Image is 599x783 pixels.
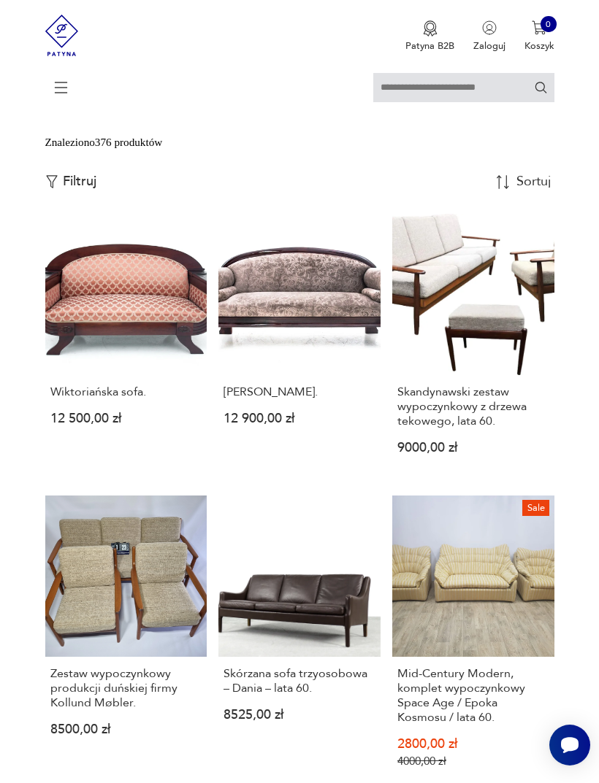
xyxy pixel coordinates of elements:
img: Sort Icon [496,175,510,189]
button: Szukaj [534,80,548,94]
p: Filtruj [63,174,96,190]
h3: Wiktoriańska sofa. [50,385,202,399]
h3: Skórzana sofa trzyosobowa – Dania – lata 60. [224,666,375,695]
a: Ikona medaluPatyna B2B [405,20,454,53]
div: 0 [541,16,557,32]
h3: [PERSON_NAME]. [224,385,375,399]
p: 4000,00 zł [397,756,549,768]
div: Znaleziono 376 produktów [45,134,163,150]
a: Skandynawski zestaw wypoczynkowy z drzewa tekowego, lata 60.Skandynawski zestaw wypoczynkowy z dr... [392,214,554,477]
img: Ikona medalu [423,20,438,36]
p: 12 500,00 zł [50,414,202,425]
p: 9000,00 zł [397,443,549,454]
p: 8525,00 zł [224,710,375,721]
h3: Zestaw wypoczynkowy produkcji duńskiej firmy Kollund Møbler. [50,666,202,710]
p: Koszyk [524,39,554,53]
iframe: Smartsupp widget button [549,725,590,765]
button: 0Koszyk [524,20,554,53]
p: Zaloguj [473,39,505,53]
div: Sortuj według daty dodania [516,175,553,188]
h3: Mid-Century Modern, komplet wypoczynkowy Space Age / Epoka Kosmosu / lata 60. [397,666,549,725]
button: Filtruj [45,174,96,190]
img: Ikona koszyka [532,20,546,35]
img: Ikonka filtrowania [45,175,58,188]
a: Kanapa Biedermeier.[PERSON_NAME].12 900,00 zł [218,214,381,477]
button: Patyna B2B [405,20,454,53]
img: Ikonka użytkownika [482,20,497,35]
a: Wiktoriańska sofa.Wiktoriańska sofa.12 500,00 zł [45,214,207,477]
p: Patyna B2B [405,39,454,53]
p: 12 900,00 zł [224,414,375,425]
p: 2800,00 zł [397,739,549,750]
h3: Skandynawski zestaw wypoczynkowy z drzewa tekowego, lata 60. [397,385,549,428]
button: Zaloguj [473,20,505,53]
p: 8500,00 zł [50,725,202,736]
